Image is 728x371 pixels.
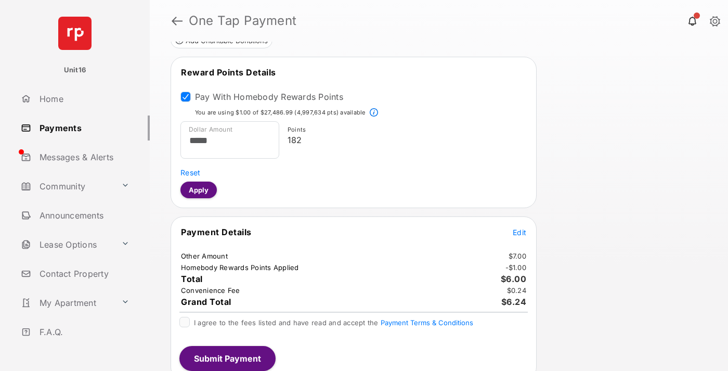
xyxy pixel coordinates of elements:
[288,134,523,146] p: 182
[64,65,86,75] p: Unit16
[180,168,200,177] span: Reset
[17,232,117,257] a: Lease Options
[195,92,343,102] label: Pay With Homebody Rewards Points
[506,286,527,295] td: $0.24
[381,318,473,327] button: I agree to the fees listed and have read and accept the
[195,108,366,117] p: You are using $1.00 of $27,486.99 (4,997,634 pts) available
[17,319,150,344] a: F.A.Q.
[181,227,252,237] span: Payment Details
[17,145,150,170] a: Messages & Alerts
[17,203,150,228] a: Announcements
[58,17,92,50] img: svg+xml;base64,PHN2ZyB4bWxucz0iaHR0cDovL3d3dy53My5vcmcvMjAwMC9zdmciIHdpZHRoPSI2NCIgaGVpZ2h0PSI2NC...
[501,274,527,284] span: $6.00
[180,251,228,261] td: Other Amount
[194,318,473,327] span: I agree to the fees listed and have read and accept the
[17,174,117,199] a: Community
[17,290,117,315] a: My Apartment
[17,261,150,286] a: Contact Property
[501,297,527,307] span: $6.24
[189,15,297,27] strong: One Tap Payment
[180,263,300,272] td: Homebody Rewards Points Applied
[508,251,527,261] td: $7.00
[17,86,150,111] a: Home
[180,167,200,177] button: Reset
[181,274,203,284] span: Total
[288,125,523,134] p: Points
[179,346,276,371] button: Submit Payment
[180,182,217,198] button: Apply
[513,227,526,237] button: Edit
[513,228,526,237] span: Edit
[505,263,527,272] td: - $1.00
[181,297,231,307] span: Grand Total
[17,116,150,140] a: Payments
[180,286,241,295] td: Convenience Fee
[181,67,276,78] span: Reward Points Details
